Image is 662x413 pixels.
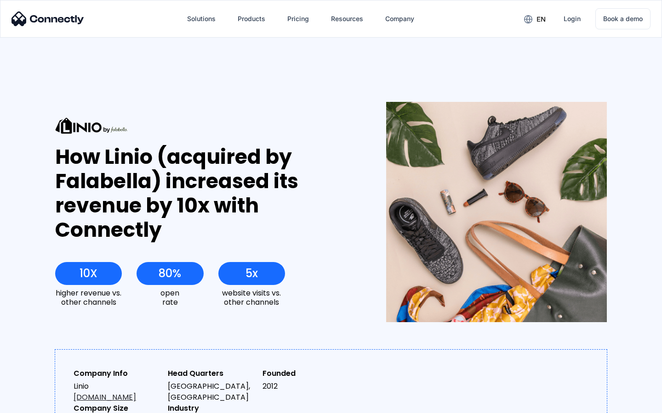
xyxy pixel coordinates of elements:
div: Linio [74,381,160,403]
div: 80% [159,267,181,280]
ul: Language list [18,397,55,410]
div: Pricing [287,12,309,25]
div: Company [385,12,414,25]
a: [DOMAIN_NAME] [74,392,136,402]
div: How Linio (acquired by Falabella) increased its revenue by 10x with Connectly [55,145,353,242]
div: open rate [137,289,203,306]
div: 10X [80,267,97,280]
div: Founded [263,368,349,379]
a: Login [556,8,588,30]
div: Login [564,12,581,25]
div: Resources [331,12,363,25]
div: website visits vs. other channels [218,289,285,306]
div: Company Info [74,368,160,379]
div: Solutions [187,12,216,25]
img: Connectly Logo [11,11,84,26]
div: Products [238,12,265,25]
div: [GEOGRAPHIC_DATA], [GEOGRAPHIC_DATA] [168,381,255,403]
a: Book a demo [595,8,651,29]
div: 5x [245,267,258,280]
aside: Language selected: English [9,397,55,410]
div: 2012 [263,381,349,392]
div: Head Quarters [168,368,255,379]
div: higher revenue vs. other channels [55,289,122,306]
a: Pricing [280,8,316,30]
div: en [536,13,546,26]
